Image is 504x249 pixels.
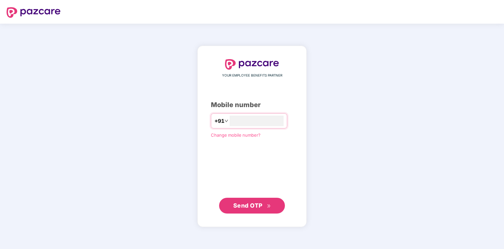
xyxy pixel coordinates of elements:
[222,73,282,78] span: YOUR EMPLOYEE BENEFITS PARTNER
[225,59,279,70] img: logo
[267,204,271,208] span: double-right
[224,119,228,123] span: down
[211,100,293,110] div: Mobile number
[211,132,261,138] a: Change mobile number?
[233,202,263,209] span: Send OTP
[219,198,285,214] button: Send OTPdouble-right
[214,117,224,125] span: +91
[7,7,61,18] img: logo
